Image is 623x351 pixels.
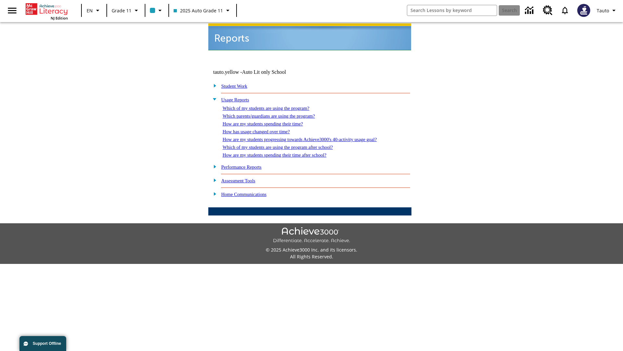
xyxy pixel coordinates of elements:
[223,129,290,134] a: How has usage changed over time?
[112,7,131,14] span: Grade 11
[594,5,620,16] button: Profile/Settings
[556,2,573,19] a: Notifications
[109,5,143,16] button: Grade: Grade 11, Select a grade
[223,121,303,126] a: How are my students spending their time?
[26,2,68,20] div: Home
[51,16,68,20] span: NJ Edition
[221,178,255,183] a: Assessment Tools
[407,5,497,16] input: search field
[210,191,217,197] img: plus.gif
[221,192,267,197] a: Home Communications
[223,106,309,111] a: Which of my students are using the program?
[19,336,66,351] button: Support Offline
[210,177,217,183] img: plus.gif
[33,341,61,346] span: Support Offline
[221,164,262,170] a: Performance Reports
[210,163,217,169] img: plus.gif
[521,2,539,19] a: Data Center
[242,69,286,75] nobr: Auto Lit only School
[223,152,326,158] a: How are my students spending their time after school?
[87,7,93,14] span: EN
[573,2,594,19] button: Select a new avatar
[221,84,247,89] a: Student Work
[210,96,217,102] img: minus.gif
[539,2,556,19] a: Resource Center, Will open in new tab
[221,97,249,102] a: Usage Reports
[273,227,350,244] img: Achieve3000 Differentiate Accelerate Achieve
[213,69,333,75] td: tauto.yellow -
[84,5,104,16] button: Language: EN, Select a language
[577,4,590,17] img: Avatar
[174,7,223,14] span: 2025 Auto Grade 11
[147,5,166,16] button: Class color is light blue. Change class color
[210,83,217,88] img: plus.gif
[597,7,609,14] span: Tauto
[223,137,377,142] a: How are my students progressing towards Achieve3000's 40-activity usage goal?
[171,5,234,16] button: Class: 2025 Auto Grade 11, Select your class
[223,113,315,119] a: Which parents/guardians are using the program?
[223,145,333,150] a: Which of my students are using the program after school?
[3,1,22,20] button: Open side menu
[208,23,411,50] img: header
